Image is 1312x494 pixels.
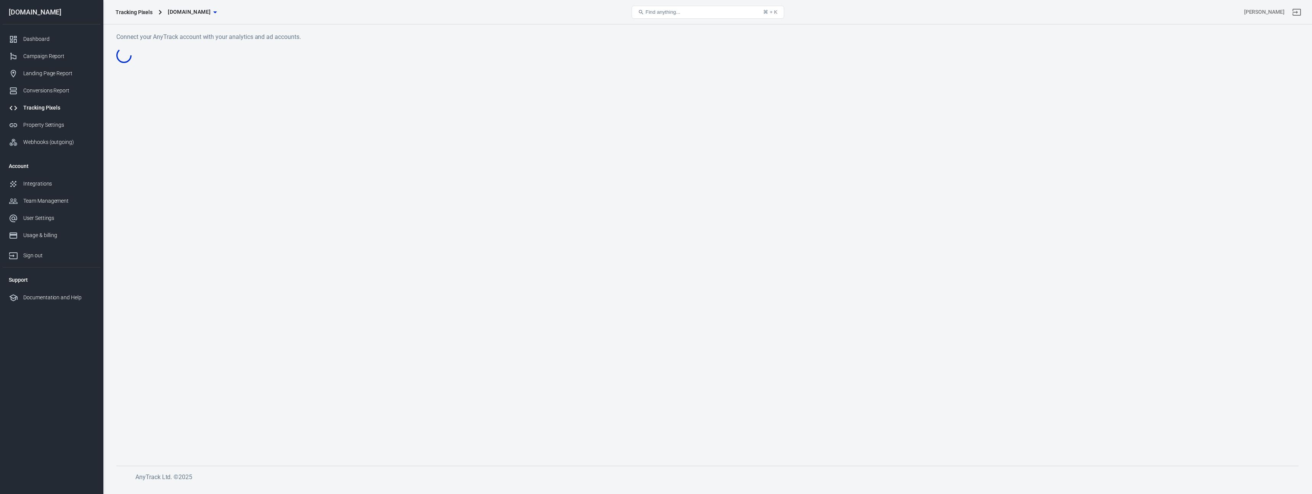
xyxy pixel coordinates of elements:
[3,271,100,289] li: Support
[3,227,100,244] a: Usage & billing
[23,121,94,129] div: Property Settings
[3,65,100,82] a: Landing Page Report
[3,82,100,99] a: Conversions Report
[3,157,100,175] li: Account
[1244,8,1285,16] div: Account id: VW6wEJAx
[3,48,100,65] a: Campaign Report
[23,138,94,146] div: Webhooks (outgoing)
[23,180,94,188] div: Integrations
[763,9,777,15] div: ⌘ + K
[3,210,100,227] a: User Settings
[165,5,220,19] button: [DOMAIN_NAME]
[116,8,153,16] div: Tracking Pixels
[3,134,100,151] a: Webhooks (outgoing)
[3,99,100,116] a: Tracking Pixels
[3,116,100,134] a: Property Settings
[23,104,94,112] div: Tracking Pixels
[23,87,94,95] div: Conversions Report
[23,197,94,205] div: Team Management
[135,472,707,482] h6: AnyTrack Ltd. © 2025
[23,231,94,239] div: Usage & billing
[23,252,94,260] div: Sign out
[3,192,100,210] a: Team Management
[1288,3,1306,21] a: Sign out
[23,294,94,302] div: Documentation and Help
[23,52,94,60] div: Campaign Report
[3,175,100,192] a: Integrations
[646,9,680,15] span: Find anything...
[23,214,94,222] div: User Settings
[3,31,100,48] a: Dashboard
[23,69,94,77] div: Landing Page Report
[168,7,211,17] span: casatech-es.com
[116,32,1299,42] h6: Connect your AnyTrack account with your analytics and ad accounts.
[23,35,94,43] div: Dashboard
[632,6,784,19] button: Find anything...⌘ + K
[3,244,100,264] a: Sign out
[3,9,100,16] div: [DOMAIN_NAME]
